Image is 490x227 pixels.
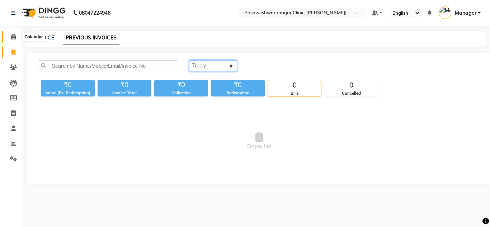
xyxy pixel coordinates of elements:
div: Cancelled [325,90,378,96]
input: Search by Name/Mobile/Email/Invoice No [38,60,178,71]
img: Manager [439,6,451,19]
div: Bills [268,90,321,96]
div: ₹0 [41,80,95,90]
div: 0 [325,80,378,90]
div: Collection [154,90,208,96]
div: Calendar [23,33,44,41]
div: ₹0 [211,80,265,90]
span: Manager [455,9,476,17]
div: 0 [268,80,321,90]
div: ₹0 [154,80,208,90]
div: Invoice Total [98,90,151,96]
div: ₹0 [98,80,151,90]
a: PREVIOUS INVOICES [63,32,119,44]
div: Value (Ex. Redemption) [41,90,95,96]
img: logo [18,3,67,23]
span: Empty list [38,105,480,177]
div: Redemption [211,90,265,96]
b: 08047224946 [79,3,110,23]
